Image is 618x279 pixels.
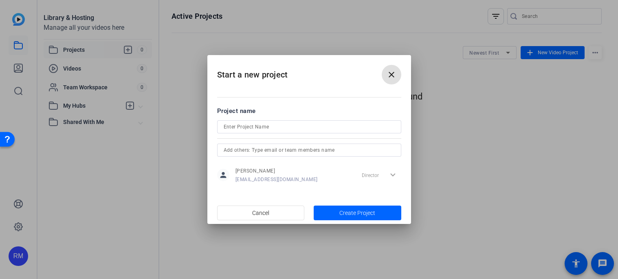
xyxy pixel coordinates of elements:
[217,106,401,115] div: Project name
[339,209,375,217] span: Create Project
[217,206,305,220] button: Cancel
[235,168,318,174] span: [PERSON_NAME]
[314,206,401,220] button: Create Project
[235,176,318,183] span: [EMAIL_ADDRESS][DOMAIN_NAME]
[387,70,396,80] mat-icon: close
[207,55,411,88] h2: Start a new project
[252,205,269,221] span: Cancel
[224,145,395,155] input: Add others: Type email or team members name
[224,122,395,132] input: Enter Project Name
[217,169,229,181] mat-icon: person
